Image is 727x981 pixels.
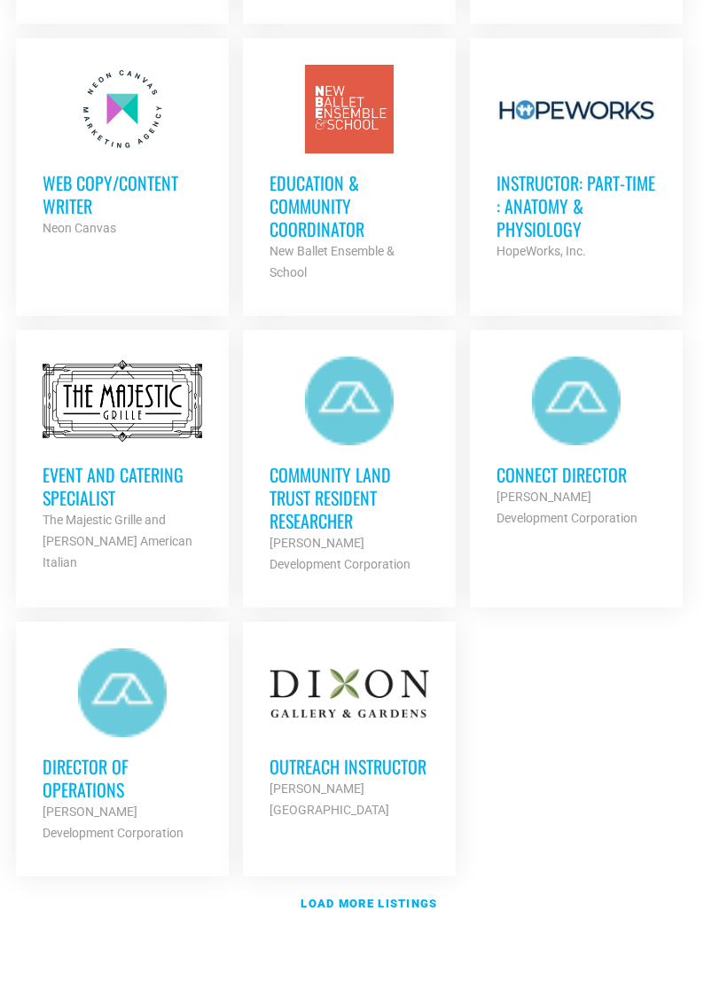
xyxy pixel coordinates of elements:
[43,463,202,509] h3: Event and Catering Specialist
[470,38,683,288] a: Instructor: Part-Time : Anatomy & Physiology HopeWorks, Inc.
[270,463,429,532] h3: Community Land Trust Resident Researcher
[43,755,202,801] h3: Director of Operations
[43,171,202,217] h3: Web Copy/Content Writer
[243,330,456,601] a: Community Land Trust Resident Researcher [PERSON_NAME] Development Corporation
[243,38,456,310] a: Education & Community Coordinator New Ballet Ensemble & School
[43,221,116,235] strong: Neon Canvas
[496,463,656,486] h3: Connect Director
[270,781,389,817] strong: [PERSON_NAME][GEOGRAPHIC_DATA]
[16,38,229,265] a: Web Copy/Content Writer Neon Canvas
[270,755,429,778] h3: Outreach Instructor
[496,171,656,240] h3: Instructor: Part-Time : Anatomy & Physiology
[470,330,683,555] a: Connect Director [PERSON_NAME] Development Corporation
[16,622,229,870] a: Director of Operations [PERSON_NAME] Development Corporation
[270,244,395,279] strong: New Ballet Ensemble & School
[9,883,718,924] a: Load more listings
[270,171,429,240] h3: Education & Community Coordinator
[270,536,410,571] strong: [PERSON_NAME] Development Corporation
[16,330,229,600] a: Event and Catering Specialist The Majestic Grille and [PERSON_NAME] American Italian
[43,804,184,840] strong: [PERSON_NAME] Development Corporation
[43,513,192,569] strong: The Majestic Grille and [PERSON_NAME] American Italian
[301,897,437,910] strong: Load more listings
[496,244,586,258] strong: HopeWorks, Inc.
[243,622,456,847] a: Outreach Instructor [PERSON_NAME][GEOGRAPHIC_DATA]
[496,490,637,525] strong: [PERSON_NAME] Development Corporation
